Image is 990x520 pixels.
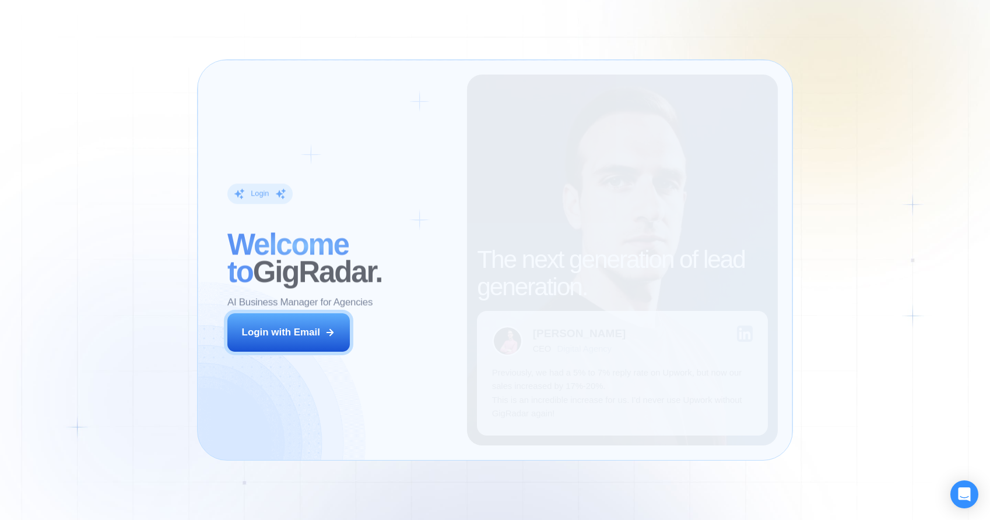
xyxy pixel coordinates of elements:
[533,344,551,354] div: CEO
[950,480,978,508] div: Open Intercom Messenger
[477,246,767,300] h2: The next generation of lead generation.
[242,326,320,339] div: Login with Email
[227,228,349,288] span: Welcome to
[227,295,373,309] p: AI Business Manager for Agencies
[492,366,753,420] p: Previously, we had a 5% to 7% reply rate on Upwork, but now our sales increased by 17%-20%. This ...
[557,344,612,354] div: Digital Agency
[533,328,626,339] div: [PERSON_NAME]
[251,189,269,199] div: Login
[227,313,350,352] button: Login with Email
[227,231,452,285] h2: ‍ GigRadar.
